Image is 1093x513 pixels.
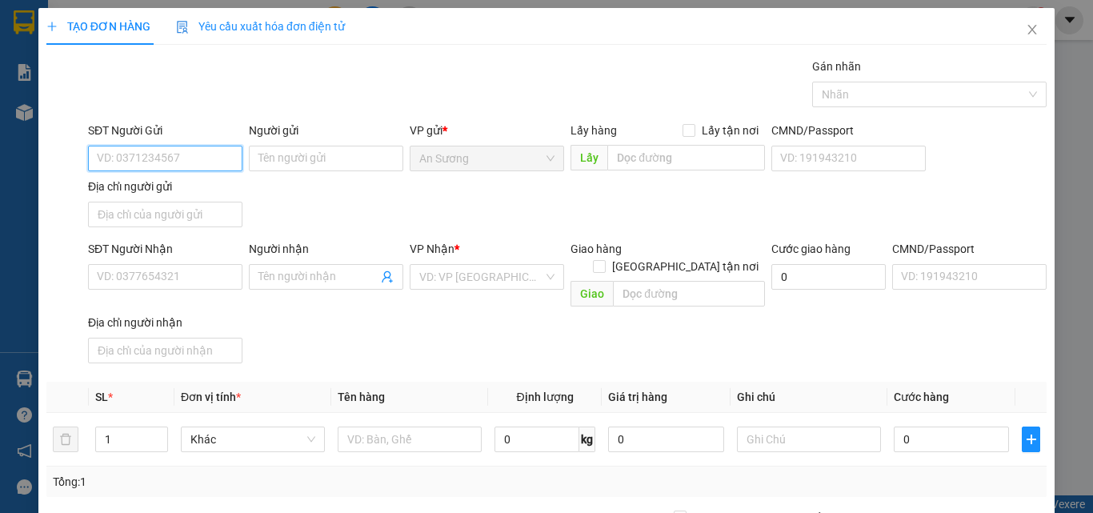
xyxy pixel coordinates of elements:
span: [GEOGRAPHIC_DATA] tận nơi [606,258,765,275]
div: Địa chỉ người gửi [88,178,242,195]
div: CMND/Passport [771,122,926,139]
div: VP gửi [410,122,564,139]
label: Gán nhãn [812,60,861,73]
span: Lấy hàng [571,124,617,137]
input: Dọc đường [607,145,765,170]
span: user-add [381,271,394,283]
span: TẠO ĐƠN HÀNG [46,20,150,33]
input: Dọc đường [613,281,765,307]
span: Yêu cầu xuất hóa đơn điện tử [176,20,345,33]
input: Cước giao hàng [771,264,886,290]
div: SĐT Người Nhận [88,240,242,258]
th: Ghi chú [731,382,887,413]
button: delete [53,427,78,452]
span: plus [1023,433,1039,446]
button: plus [1022,427,1040,452]
label: Cước giao hàng [771,242,851,255]
div: CMND/Passport [892,240,1047,258]
img: icon [176,21,189,34]
input: Địa chỉ của người nhận [88,338,242,363]
span: An Sương [419,146,555,170]
span: kg [579,427,595,452]
input: Ghi Chú [737,427,881,452]
div: Người nhận [249,240,403,258]
span: Lấy [571,145,607,170]
div: SĐT Người Gửi [88,122,242,139]
span: SL [95,391,108,403]
span: Định lượng [516,391,573,403]
input: VD: Bàn, Ghế [338,427,482,452]
span: plus [46,21,58,32]
button: Close [1010,8,1055,53]
span: Giá trị hàng [608,391,667,403]
span: Cước hàng [894,391,949,403]
span: VP Nhận [410,242,454,255]
input: 0 [608,427,723,452]
div: Người gửi [249,122,403,139]
span: Đơn vị tính [181,391,241,403]
span: Giao hàng [571,242,622,255]
div: Địa chỉ người nhận [88,314,242,331]
div: Tổng: 1 [53,473,423,491]
span: Khác [190,427,315,451]
span: Lấy tận nơi [695,122,765,139]
span: Tên hàng [338,391,385,403]
span: Giao [571,281,613,307]
input: Địa chỉ của người gửi [88,202,242,227]
span: close [1026,23,1039,36]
